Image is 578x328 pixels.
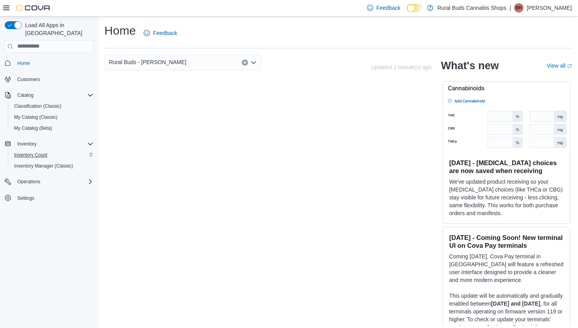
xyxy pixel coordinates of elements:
[14,59,33,68] a: Home
[242,59,248,66] button: Clear input
[2,74,97,85] button: Customers
[547,63,572,69] a: View allExternal link
[14,193,93,203] span: Settings
[16,4,51,12] img: Cova
[449,178,563,217] p: We've updated product receiving so your [MEDICAL_DATA] choices (like THCa or CBG) stay visible fo...
[14,90,36,100] button: Catalog
[2,192,97,203] button: Settings
[11,161,76,171] a: Inventory Manager (Classic)
[2,90,97,101] button: Catalog
[17,60,30,66] span: Home
[8,160,97,171] button: Inventory Manager (Classic)
[104,23,136,39] h1: Home
[516,3,522,13] span: BR
[11,112,93,122] span: My Catalog (Classic)
[14,193,37,203] a: Settings
[11,112,61,122] a: My Catalog (Classic)
[14,58,93,68] span: Home
[153,29,177,37] span: Feedback
[17,141,36,147] span: Inventory
[22,21,93,37] span: Load All Apps in [GEOGRAPHIC_DATA]
[8,149,97,160] button: Inventory Count
[17,179,40,185] span: Operations
[17,92,33,98] span: Catalog
[2,176,97,187] button: Operations
[140,25,180,41] a: Feedback
[449,234,563,249] h3: [DATE] - Coming Soon! New terminal UI on Cova Pay terminals
[17,195,34,201] span: Settings
[449,159,563,175] h3: [DATE] - [MEDICAL_DATA] choices are now saved when receiving
[11,150,51,160] a: Inventory Count
[14,74,93,84] span: Customers
[407,4,423,12] input: Dark Mode
[11,123,93,133] span: My Catalog (Beta)
[527,3,572,13] p: [PERSON_NAME]
[449,252,563,284] p: Coming [DATE], Cova Pay terminal in [GEOGRAPHIC_DATA] will feature a refreshed user interface des...
[2,138,97,149] button: Inventory
[14,103,62,109] span: Classification (Classic)
[441,59,499,72] h2: What's new
[437,3,506,13] p: Rural Buds Cannabis Shops
[514,3,523,13] div: Breanna Reitmeier
[14,152,47,158] span: Inventory Count
[491,300,540,307] strong: [DATE] and [DATE]
[14,163,73,169] span: Inventory Manager (Classic)
[109,57,186,67] span: Rural Buds - [PERSON_NAME]
[14,75,43,84] a: Customers
[14,177,93,186] span: Operations
[567,64,572,68] svg: External link
[14,177,44,186] button: Operations
[509,3,511,13] p: |
[11,161,93,171] span: Inventory Manager (Classic)
[14,114,58,120] span: My Catalog (Classic)
[17,76,40,83] span: Customers
[376,4,400,12] span: Feedback
[371,64,431,70] p: Updated 1 minute(s) ago
[250,59,257,66] button: Open list of options
[11,101,93,111] span: Classification (Classic)
[14,139,40,149] button: Inventory
[14,90,93,100] span: Catalog
[11,101,65,111] a: Classification (Classic)
[8,101,97,112] button: Classification (Classic)
[11,150,93,160] span: Inventory Count
[14,125,52,131] span: My Catalog (Beta)
[2,57,97,69] button: Home
[5,54,93,224] nav: Complex example
[8,112,97,123] button: My Catalog (Classic)
[14,139,93,149] span: Inventory
[11,123,55,133] a: My Catalog (Beta)
[8,123,97,134] button: My Catalog (Beta)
